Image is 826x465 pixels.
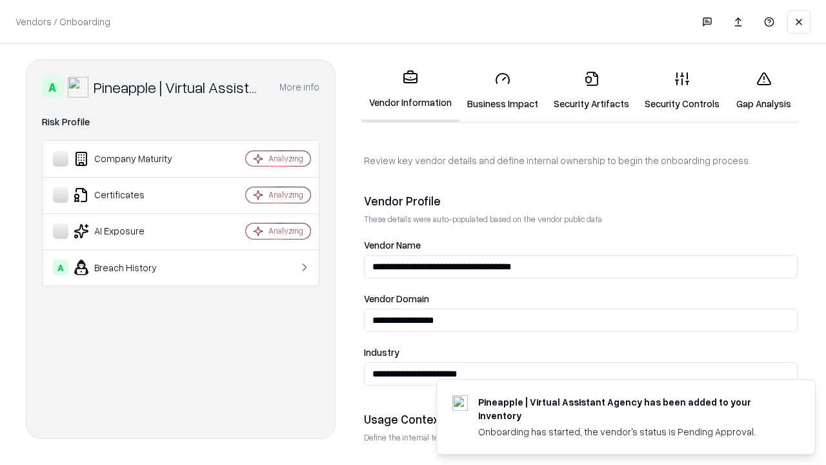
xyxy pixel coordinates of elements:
div: Pineapple | Virtual Assistant Agency [94,77,264,98]
div: Certificates [53,187,207,203]
label: Vendor Name [364,240,798,250]
div: A [53,260,68,275]
div: Usage Context [364,411,798,427]
div: Pineapple | Virtual Assistant Agency has been added to your inventory [478,395,784,422]
a: Gap Analysis [727,61,800,121]
a: Vendor Information [361,59,459,122]
button: More info [279,76,319,99]
div: Risk Profile [42,114,319,130]
img: trypineapple.com [452,395,468,411]
div: Analyzing [268,189,303,200]
div: Analyzing [268,153,303,164]
div: Company Maturity [53,151,207,167]
a: Security Artifacts [546,61,637,121]
label: Vendor Domain [364,294,798,304]
div: Onboarding has started, the vendor's status is Pending Approval. [478,425,784,439]
div: Analyzing [268,225,303,236]
a: Security Controls [637,61,727,121]
label: Industry [364,347,798,357]
div: Breach History [53,260,207,275]
p: Vendors / Onboarding [15,15,110,28]
p: Define the internal team and reason for using this vendor. This helps assess business relevance a... [364,432,798,443]
a: Business Impact [459,61,546,121]
div: Vendor Profile [364,193,798,209]
div: AI Exposure [53,223,207,239]
p: Review key vendor details and define internal ownership to begin the onboarding process. [364,154,798,167]
img: Pineapple | Virtual Assistant Agency [68,77,88,98]
p: These details were auto-populated based on the vendor public data [364,214,798,225]
div: A [42,77,63,98]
